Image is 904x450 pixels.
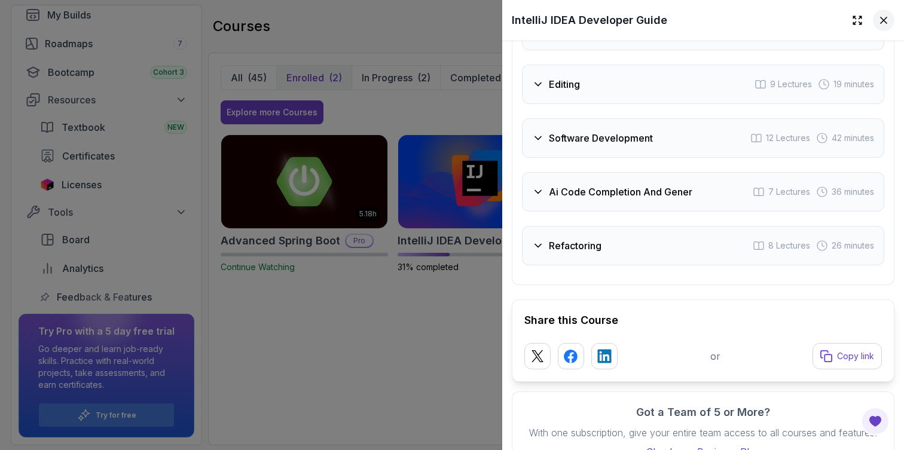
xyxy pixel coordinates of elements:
button: Refactoring8 Lectures 26 minutes [522,226,884,265]
span: 12 Lectures [766,132,810,144]
h3: Software Development [549,131,653,145]
h3: Refactoring [549,238,601,253]
span: 36 minutes [832,186,874,198]
button: Copy link [813,343,882,369]
h2: Share this Course [524,312,882,329]
span: 42 minutes [832,132,874,144]
h3: Editing [549,77,580,91]
button: Open Feedback Button [861,407,890,436]
span: 8 Lectures [768,240,810,252]
h3: Ai Code Completion And Gener [549,185,692,199]
p: With one subscription, give your entire team access to all courses and features. [524,425,882,440]
span: 26 minutes [832,240,874,252]
span: 7 Lectures [768,186,810,198]
p: Copy link [837,350,874,362]
button: Expand drawer [847,10,868,31]
button: Ai Code Completion And Gener7 Lectures 36 minutes [522,172,884,212]
h3: Got a Team of 5 or More? [524,404,882,421]
span: 9 Lectures [770,78,812,90]
h2: IntelliJ IDEA Developer Guide [512,12,667,29]
button: Editing9 Lectures 19 minutes [522,65,884,104]
span: 19 minutes [833,78,874,90]
p: or [710,349,720,363]
button: Software Development12 Lectures 42 minutes [522,118,884,158]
